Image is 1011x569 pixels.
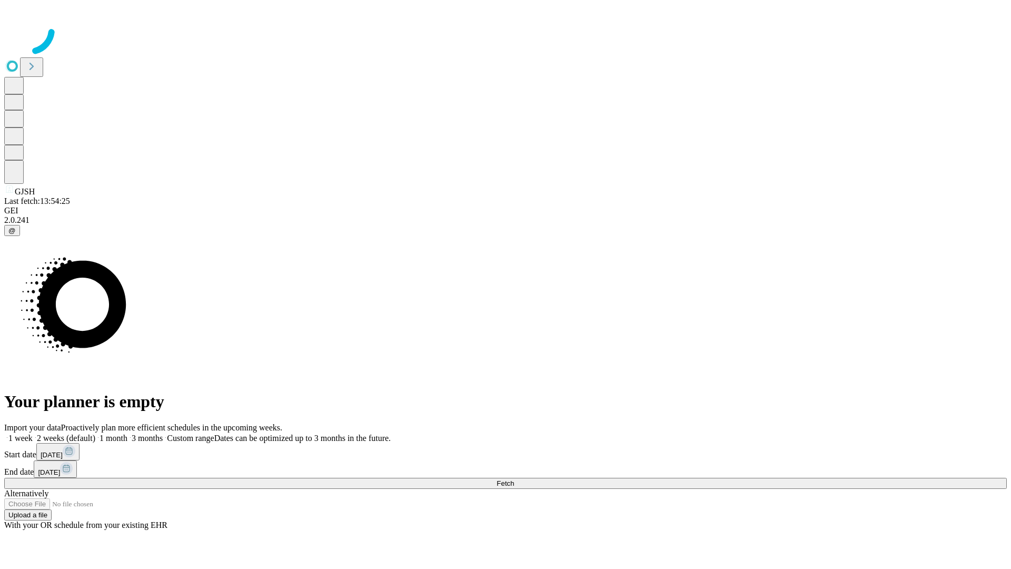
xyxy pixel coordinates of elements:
[4,206,1007,215] div: GEI
[4,478,1007,489] button: Fetch
[132,434,163,443] span: 3 months
[4,197,70,205] span: Last fetch: 13:54:25
[8,434,33,443] span: 1 week
[4,509,52,521] button: Upload a file
[4,489,48,498] span: Alternatively
[4,215,1007,225] div: 2.0.241
[15,187,35,196] span: GJSH
[41,451,63,459] span: [DATE]
[61,423,282,432] span: Proactively plan more efficient schedules in the upcoming weeks.
[4,521,167,529] span: With your OR schedule from your existing EHR
[37,434,95,443] span: 2 weeks (default)
[100,434,127,443] span: 1 month
[497,479,514,487] span: Fetch
[4,423,61,432] span: Import your data
[4,392,1007,411] h1: Your planner is empty
[214,434,391,443] span: Dates can be optimized up to 3 months in the future.
[4,225,20,236] button: @
[36,443,80,460] button: [DATE]
[38,468,60,476] span: [DATE]
[8,227,16,234] span: @
[4,443,1007,460] div: Start date
[4,460,1007,478] div: End date
[34,460,77,478] button: [DATE]
[167,434,214,443] span: Custom range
